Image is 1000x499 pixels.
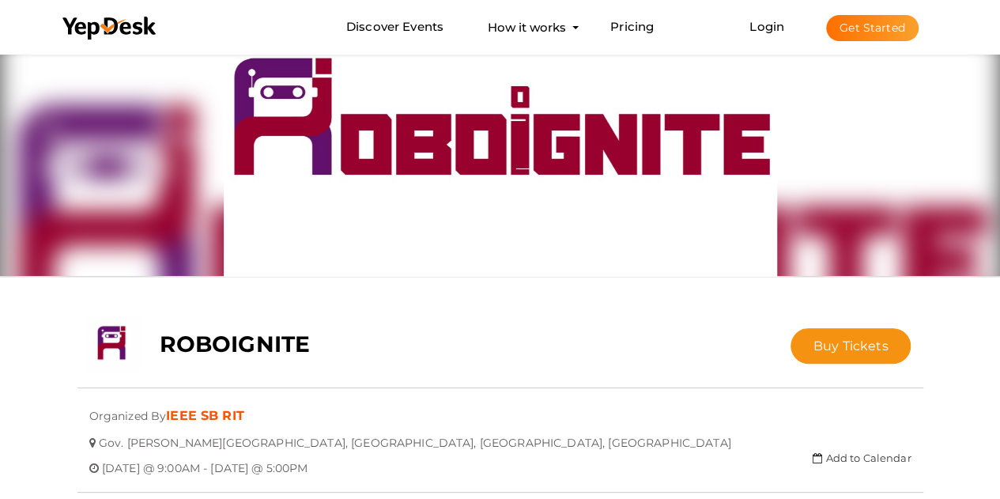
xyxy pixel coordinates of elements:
[99,424,731,450] span: Gov. [PERSON_NAME][GEOGRAPHIC_DATA], [GEOGRAPHIC_DATA], [GEOGRAPHIC_DATA], [GEOGRAPHIC_DATA]
[812,452,911,464] a: Add to Calendar
[85,316,140,372] img: RSPMBPJE_small.png
[610,13,654,42] a: Pricing
[791,328,911,364] button: Buy Tickets
[160,331,310,357] b: ROBOIGNITE
[89,397,167,423] span: Organized By
[346,13,443,42] a: Discover Events
[813,338,889,353] span: Buy Tickets
[483,13,571,42] button: How it works
[826,15,919,41] button: Get Started
[102,449,308,475] span: [DATE] @ 9:00AM - [DATE] @ 5:00PM
[166,408,244,423] a: IEEE SB RIT
[749,19,784,34] a: Login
